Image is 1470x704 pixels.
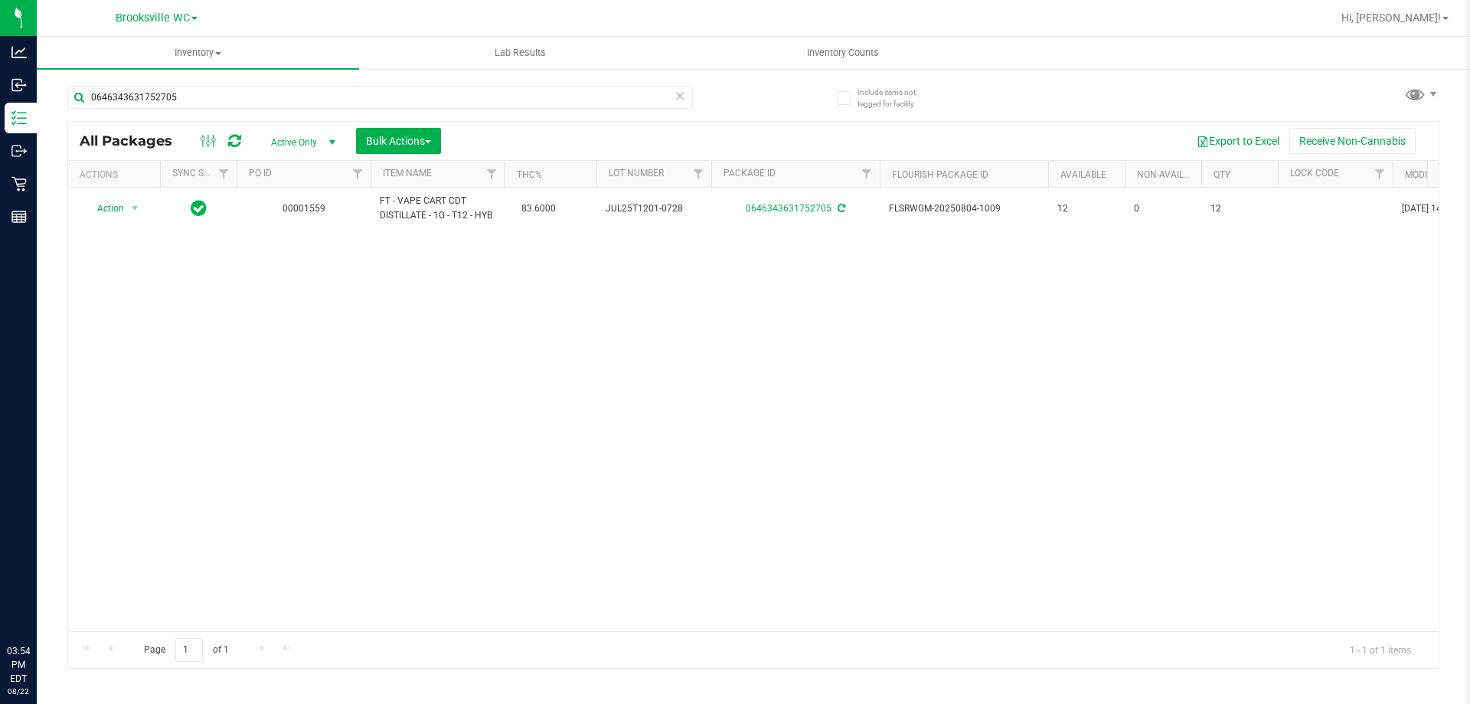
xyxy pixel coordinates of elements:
[1210,201,1269,216] span: 12
[191,198,207,219] span: In Sync
[7,686,30,697] p: 08/22
[514,198,563,220] span: 83.6000
[1214,169,1230,180] a: Qty
[857,87,934,110] span: Include items not tagged for facility
[479,161,505,187] a: Filter
[11,176,27,192] inline-svg: Retail
[1137,169,1205,180] a: Non-Available
[7,644,30,686] p: 03:54 PM EDT
[892,169,988,180] a: Flourish Package ID
[345,161,371,187] a: Filter
[11,110,27,126] inline-svg: Inventory
[675,86,685,106] span: Clear
[11,77,27,93] inline-svg: Inbound
[366,135,431,147] span: Bulk Actions
[131,638,241,662] span: Page of 1
[1057,201,1116,216] span: 12
[359,37,681,69] a: Lab Results
[724,168,776,178] a: Package ID
[606,201,702,216] span: JUL25T1201-0728
[211,161,237,187] a: Filter
[249,168,272,178] a: PO ID
[474,46,567,60] span: Lab Results
[37,46,359,60] span: Inventory
[116,11,190,25] span: Brooksville WC
[1290,168,1339,178] a: Lock Code
[37,37,359,69] a: Inventory
[15,581,61,627] iframe: Resource center
[11,44,27,60] inline-svg: Analytics
[1341,11,1441,24] span: Hi, [PERSON_NAME]!
[786,46,900,60] span: Inventory Counts
[11,209,27,224] inline-svg: Reports
[1187,128,1289,154] button: Export to Excel
[83,198,125,219] span: Action
[1060,169,1106,180] a: Available
[686,161,711,187] a: Filter
[11,143,27,159] inline-svg: Outbound
[854,161,880,187] a: Filter
[1289,128,1416,154] button: Receive Non-Cannabis
[172,168,231,178] a: Sync Status
[175,638,203,662] input: 1
[746,203,831,214] a: 0646343631752705
[681,37,1004,69] a: Inventory Counts
[283,203,325,214] a: 00001559
[1338,638,1423,661] span: 1 - 1 of 1 items
[889,201,1039,216] span: FLSRWGM-20250804-1009
[80,133,188,149] span: All Packages
[356,128,441,154] button: Bulk Actions
[126,198,145,219] span: select
[1367,161,1393,187] a: Filter
[835,203,845,214] span: Sync from Compliance System
[380,194,495,223] span: FT - VAPE CART CDT DISTILLATE - 1G - T12 - HYB
[80,169,154,180] div: Actions
[1134,201,1192,216] span: 0
[67,86,693,109] input: Search Package ID, Item Name, SKU, Lot or Part Number...
[609,168,664,178] a: Lot Number
[517,169,542,180] a: THC%
[383,168,432,178] a: Item Name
